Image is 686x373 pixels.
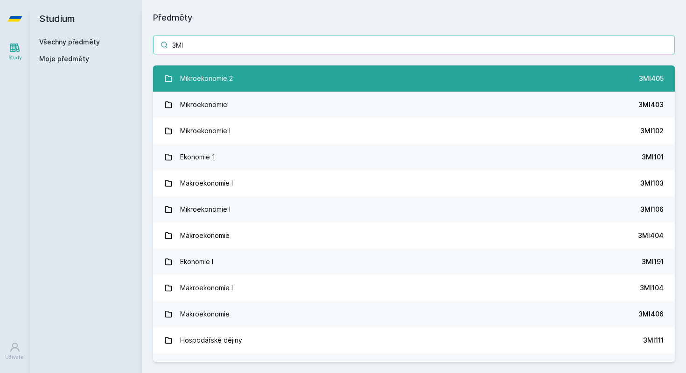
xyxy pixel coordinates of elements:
[640,283,664,293] div: 3MI104
[153,170,675,196] a: Makroekonomie I 3MI103
[180,148,215,166] div: Ekonomie 1
[180,252,213,271] div: Ekonomie I
[640,205,664,214] div: 3MI106
[2,337,28,366] a: Uživatel
[180,174,233,193] div: Makroekonomie I
[640,126,664,136] div: 3MI102
[180,226,230,245] div: Makroekonomie
[180,122,231,140] div: Mikroekonomie I
[180,305,230,323] div: Makroekonomie
[639,74,664,83] div: 3MI405
[153,36,675,54] input: Název nebo ident předmětu…
[5,354,25,361] div: Uživatel
[180,279,233,297] div: Makroekonomie I
[153,65,675,92] a: Mikroekonomie 2 3MI405
[153,249,675,275] a: Ekonomie I 3MI191
[642,257,664,266] div: 3MI191
[638,231,664,240] div: 3MI404
[153,301,675,327] a: Makroekonomie 3MI406
[8,54,22,61] div: Study
[643,336,664,345] div: 3MI111
[153,11,675,24] h1: Předměty
[638,100,664,109] div: 3MI403
[180,200,231,219] div: Mikroekonomie I
[153,327,675,353] a: Hospodářské dějiny 3MI111
[39,38,100,46] a: Všechny předměty
[2,37,28,66] a: Study
[153,222,675,249] a: Makroekonomie 3MI404
[153,144,675,170] a: Ekonomie 1 3MI101
[153,196,675,222] a: Mikroekonomie I 3MI106
[638,309,664,319] div: 3MI406
[180,95,227,114] div: Mikroekonomie
[180,331,242,350] div: Hospodářské dějiny
[153,92,675,118] a: Mikroekonomie 3MI403
[642,152,664,162] div: 3MI101
[39,54,89,64] span: Moje předměty
[640,179,664,188] div: 3MI103
[153,275,675,301] a: Makroekonomie I 3MI104
[180,69,233,88] div: Mikroekonomie 2
[153,118,675,144] a: Mikroekonomie I 3MI102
